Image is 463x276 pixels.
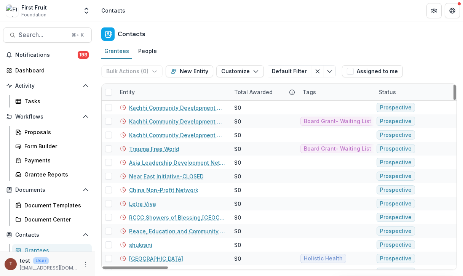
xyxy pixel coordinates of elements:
a: Grantees [12,244,92,257]
p: User [33,257,49,264]
p: test [20,257,30,265]
div: test [9,262,13,266]
div: Tasks [24,97,86,105]
span: Foundation [21,11,46,18]
button: Bulk Actions (0) [101,65,163,77]
div: $0 [234,117,241,125]
a: [GEOGRAPHIC_DATA] [129,255,183,263]
div: Tags [298,88,321,96]
span: Prospective [380,269,412,276]
nav: breadcrumb [98,5,128,16]
span: Workflows [15,114,80,120]
div: Grantee Reports [24,170,86,178]
span: Prospective [380,255,412,262]
div: $0 [234,172,241,180]
span: Prospective [380,146,412,152]
div: $0 [234,159,241,167]
button: Open Documents [3,184,92,196]
div: $0 [234,104,241,112]
a: Document Templates [12,199,92,212]
a: People [135,44,160,59]
span: Prospective [380,201,412,207]
div: Dashboard [15,66,86,74]
span: Prospective [380,159,412,166]
span: Prospective [380,187,412,193]
div: Total Awarded [230,84,298,100]
a: Kachhi Community Development Association [129,104,225,112]
div: Entity [115,84,230,100]
button: Open Contacts [3,229,92,241]
a: Document Center [12,213,92,226]
button: Toggle menu [324,65,336,77]
button: Assigned to me [342,65,403,77]
a: Grantees [101,44,132,59]
div: ⌘ + K [70,31,85,39]
a: Dashboard [3,64,92,77]
div: Payments [24,156,86,164]
div: Document Templates [24,201,86,209]
a: Tasks [12,95,92,108]
button: Default Filter [267,65,311,77]
h2: Contacts [118,30,145,38]
button: Get Help [445,3,460,18]
div: Total Awarded [230,88,277,96]
div: $0 [234,227,241,235]
div: Form Builder [24,142,86,150]
div: Tags [298,84,374,100]
span: Prospective [380,173,412,180]
button: More [81,260,90,269]
span: Prospective [380,132,412,138]
div: Grantees [101,45,132,56]
span: Prospective [380,104,412,111]
p: [EMAIL_ADDRESS][DOMAIN_NAME] [20,265,78,271]
a: Proposals [12,126,92,138]
div: $0 [234,200,241,208]
a: Near East Initiative-CLOSED [129,172,204,180]
a: Payments [12,154,92,167]
span: 198 [78,51,89,59]
a: Asia Leadership Development Network [129,159,225,167]
div: $0 [234,213,241,221]
img: First Fruit [6,5,18,17]
div: $0 [234,145,241,153]
div: Proposals [24,128,86,136]
a: Kachhi Community Development Association [129,131,225,139]
button: Open Activity [3,80,92,92]
span: Documents [15,187,80,193]
button: Search... [3,27,92,43]
div: Grantees [24,246,86,254]
div: Contacts [101,6,125,14]
div: $0 [234,131,241,139]
span: Search... [19,31,67,39]
span: Prospective [380,228,412,234]
div: $0 [234,241,241,249]
button: Open Workflows [3,111,92,123]
div: Document Center [24,215,86,223]
span: Contacts [15,232,80,238]
a: Form Builder [12,140,92,152]
a: Trauma Free World [129,145,179,153]
button: Partners [426,3,442,18]
a: Peace, Education and Community Empowerment [129,227,225,235]
span: Prospective [380,242,412,248]
a: Grantee Reports [12,168,92,181]
a: Kachhi Community Development Association [129,117,225,125]
button: Open entity switcher [81,3,92,18]
span: Holistic Health [304,255,343,262]
span: Notifications [15,52,78,58]
a: China Non-Profit Network [129,186,198,194]
div: Entity [115,88,139,96]
div: Status [374,88,401,96]
a: RCCG,Showers of Blessing,[GEOGRAPHIC_DATA],[GEOGRAPHIC_DATA]. [129,213,225,221]
span: Board Grant- Waiting List [304,118,371,125]
a: shukrani [129,241,152,249]
span: Activity [15,83,80,89]
div: People [135,45,160,56]
button: Clear filter [311,65,324,77]
button: Customize [216,65,264,77]
span: Board Grant- Waiting List [304,146,371,152]
button: New Entity [166,65,213,77]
